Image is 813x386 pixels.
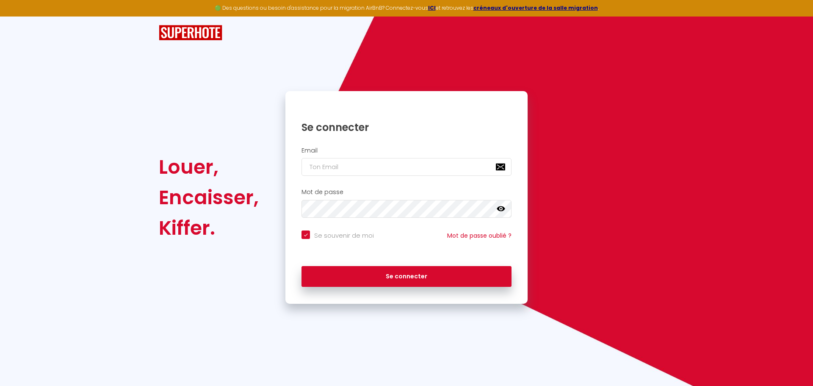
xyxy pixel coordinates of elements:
a: Mot de passe oublié ? [447,231,512,240]
div: Kiffer. [159,213,259,243]
div: Encaisser, [159,182,259,213]
a: créneaux d'ouverture de la salle migration [473,4,598,11]
button: Se connecter [301,266,512,287]
input: Ton Email [301,158,512,176]
a: ICI [428,4,436,11]
img: SuperHote logo [159,25,222,41]
h1: Se connecter [301,121,512,134]
h2: Email [301,147,512,154]
h2: Mot de passe [301,189,512,196]
div: Louer, [159,152,259,182]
